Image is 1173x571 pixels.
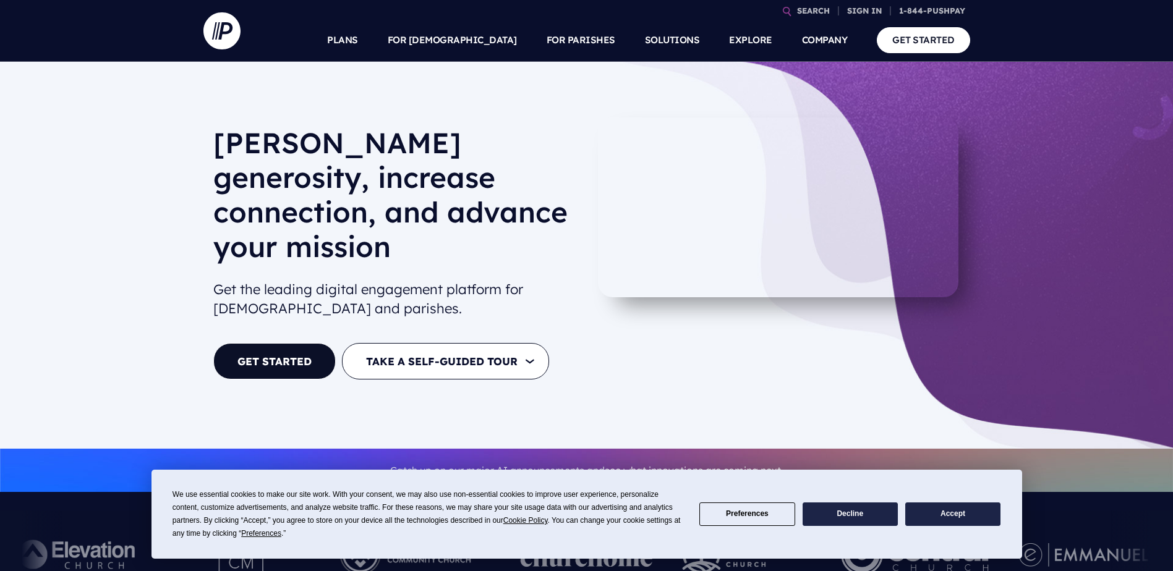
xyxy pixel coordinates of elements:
a: FOR [DEMOGRAPHIC_DATA] [388,19,517,62]
div: We use essential cookies to make our site work. With your consent, we may also use non-essential ... [173,488,685,540]
div: Cookie Consent Prompt [151,470,1022,559]
button: Decline [803,502,898,527]
span: Cookie Policy [503,516,548,525]
button: Accept [905,502,1000,527]
button: Preferences [699,502,795,527]
h1: [PERSON_NAME] generosity, increase connection, and advance your mission [213,125,577,274]
a: EXPLORE [729,19,772,62]
a: PLANS [327,19,358,62]
a: see what innovations are coming next. [605,464,783,476]
a: GET STARTED [877,27,970,53]
button: TAKE A SELF-GUIDED TOUR [342,343,549,379]
a: COMPANY [802,19,848,62]
h2: Get the leading digital engagement platform for [DEMOGRAPHIC_DATA] and parishes. [213,275,577,323]
span: Preferences [241,529,281,538]
a: GET STARTED [213,343,336,379]
a: FOR PARISHES [547,19,615,62]
a: SOLUTIONS [645,19,700,62]
p: Catch up on our major AI announcements and [213,457,960,484]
